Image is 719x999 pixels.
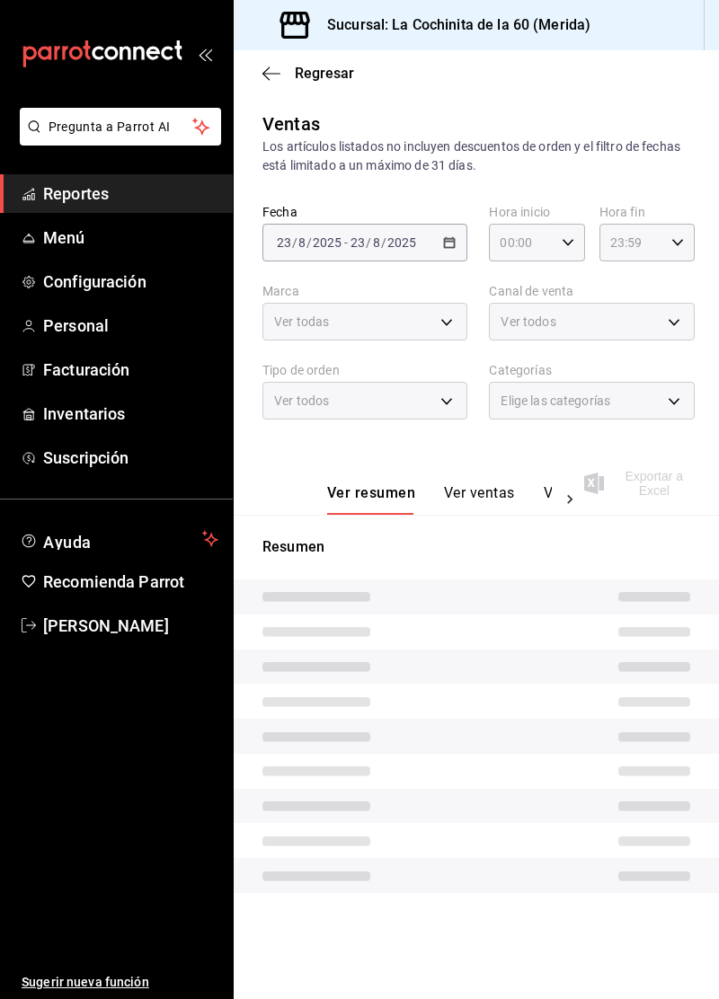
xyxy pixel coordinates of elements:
[43,614,218,638] span: [PERSON_NAME]
[489,206,584,218] label: Hora inicio
[262,206,467,218] label: Fecha
[43,528,195,550] span: Ayuda
[327,484,552,515] div: navigation tabs
[312,235,342,250] input: ----
[262,536,690,558] p: Resumen
[262,111,320,137] div: Ventas
[444,484,515,515] button: Ver ventas
[43,446,218,470] span: Suscripción
[274,313,329,331] span: Ver todas
[43,402,218,426] span: Inventarios
[501,392,610,410] span: Elige las categorías
[350,235,366,250] input: --
[262,364,467,376] label: Tipo de orden
[381,235,386,250] span: /
[274,392,329,410] span: Ver todos
[599,206,695,218] label: Hora fin
[20,108,221,146] button: Pregunta a Parrot AI
[43,570,218,594] span: Recomienda Parrot
[292,235,297,250] span: /
[372,235,381,250] input: --
[386,235,417,250] input: ----
[262,137,690,175] div: Los artículos listados no incluyen descuentos de orden y el filtro de fechas está limitado a un m...
[489,364,694,376] label: Categorías
[43,358,218,382] span: Facturación
[43,314,218,338] span: Personal
[262,65,354,82] button: Regresar
[306,235,312,250] span: /
[276,235,292,250] input: --
[366,235,371,250] span: /
[43,270,218,294] span: Configuración
[313,14,590,36] h3: Sucursal: La Cochinita de la 60 (Merida)
[327,484,415,515] button: Ver resumen
[22,973,218,992] span: Sugerir nueva función
[43,225,218,250] span: Menú
[295,65,354,82] span: Regresar
[49,118,193,137] span: Pregunta a Parrot AI
[297,235,306,250] input: --
[198,47,212,61] button: open_drawer_menu
[544,484,616,515] button: Ver cargos
[501,313,555,331] span: Ver todos
[13,130,221,149] a: Pregunta a Parrot AI
[489,285,694,297] label: Canal de venta
[262,285,467,297] label: Marca
[344,235,348,250] span: -
[43,181,218,206] span: Reportes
